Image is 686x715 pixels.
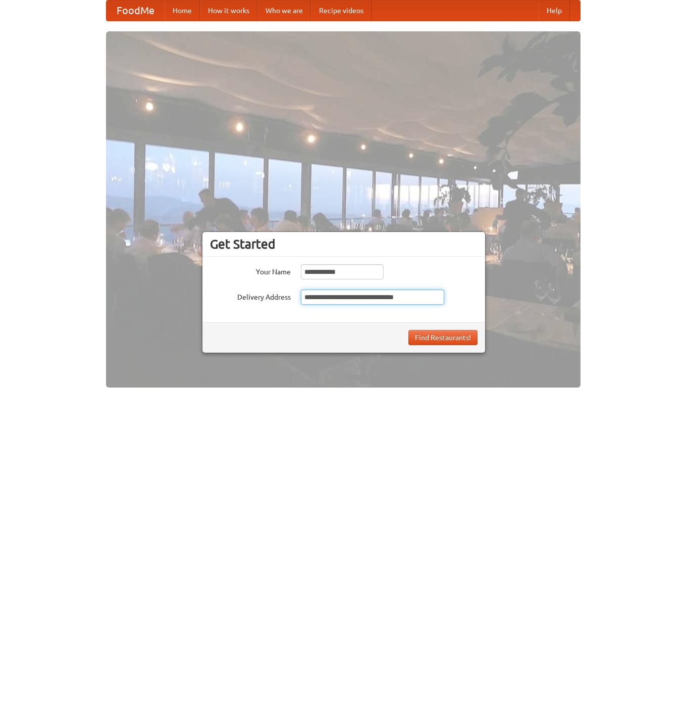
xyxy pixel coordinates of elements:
a: How it works [200,1,257,21]
a: Who we are [257,1,311,21]
label: Your Name [210,264,291,277]
button: Find Restaurants! [408,330,478,345]
h3: Get Started [210,236,478,252]
a: Home [165,1,200,21]
a: Recipe videos [311,1,372,21]
a: Help [539,1,570,21]
a: FoodMe [107,1,165,21]
label: Delivery Address [210,290,291,302]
